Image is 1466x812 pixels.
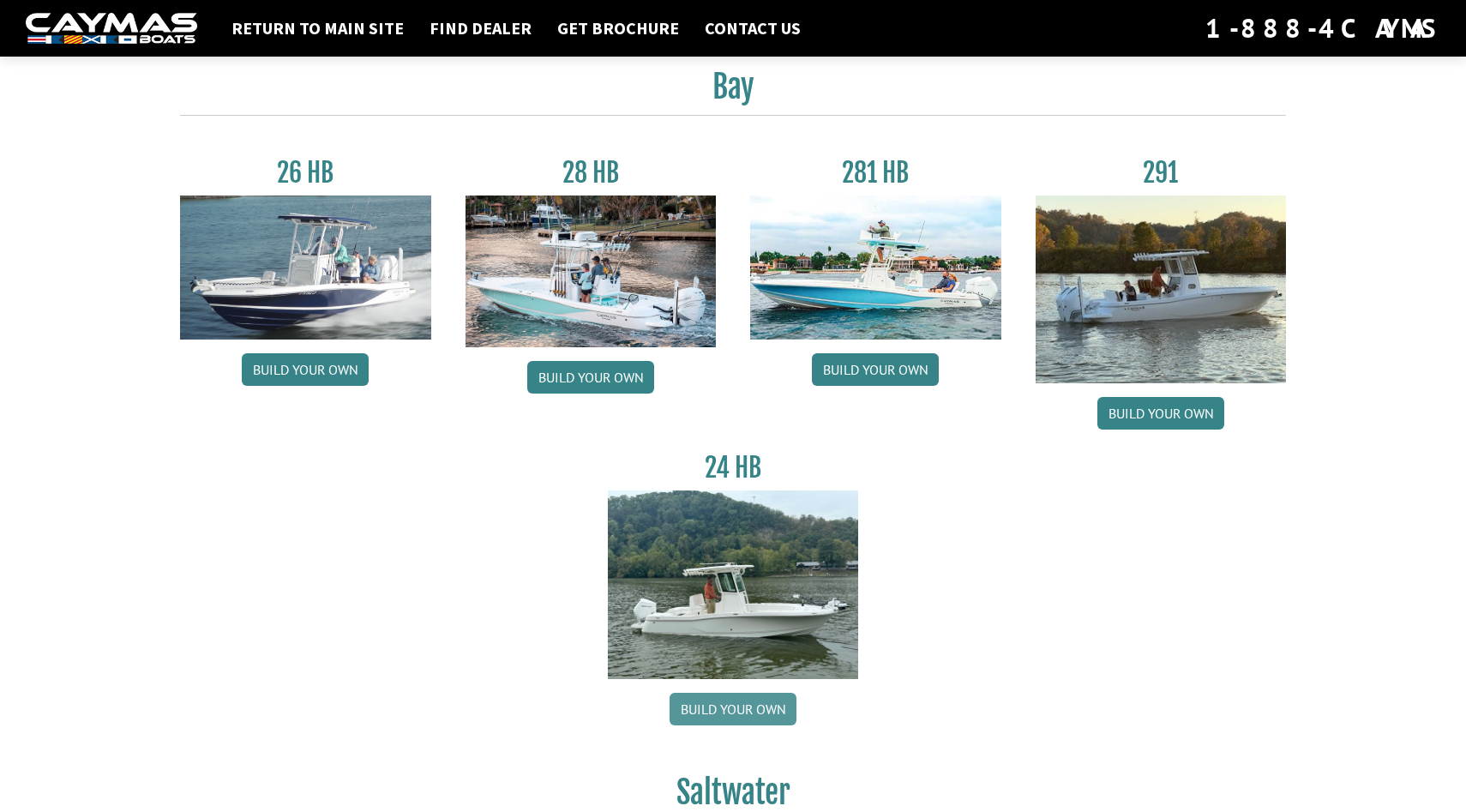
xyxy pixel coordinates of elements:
[223,17,412,39] a: Return to main site
[26,13,197,45] img: white-logo-c9c8dbefe5ff5ceceb0f0178aa75bf4bb51f6bca0971e226c86eb53dfe498488.png
[466,195,717,347] img: 28_hb_thumbnail_for_caymas_connect.jpg
[750,157,1001,189] h3: 281 HB
[242,353,369,386] a: Build your own
[421,17,540,39] a: Find Dealer
[1097,397,1224,430] a: Build your own
[1036,195,1287,383] img: 291_Thumbnail.jpg
[670,693,796,725] a: Build your own
[1205,9,1440,47] div: 1-888-4CAYMAS
[696,17,809,39] a: Contact Us
[1036,157,1287,189] h3: 291
[750,195,1001,340] img: 28-hb-twin.jpg
[180,157,431,189] h3: 26 HB
[608,452,859,484] h3: 24 HB
[466,157,717,189] h3: 28 HB
[180,195,431,340] img: 26_new_photo_resized.jpg
[549,17,688,39] a: Get Brochure
[608,490,859,678] img: 24_HB_thumbnail.jpg
[812,353,939,386] a: Build your own
[180,68,1286,116] h2: Bay
[527,361,654,394] a: Build your own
